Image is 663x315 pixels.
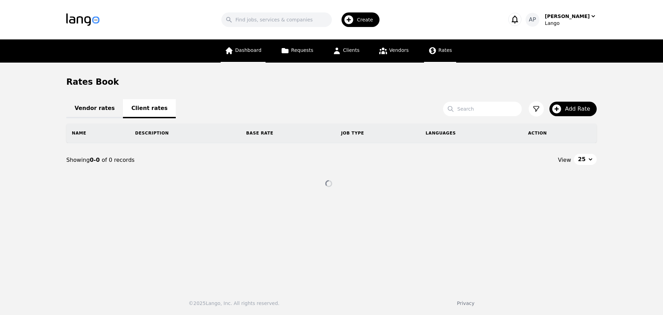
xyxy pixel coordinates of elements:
[439,47,452,53] span: Rates
[549,102,597,116] button: Add Rate
[343,47,359,53] span: Clients
[221,12,332,27] input: Find jobs, services & companies
[66,143,597,177] nav: Page navigation
[332,10,384,30] button: Create
[66,13,99,26] img: Logo
[420,123,523,143] th: Languages
[558,156,571,164] span: View
[457,300,474,306] a: Privacy
[522,123,597,143] th: Action
[66,123,129,143] th: Name
[277,39,317,63] a: Requests
[129,123,241,143] th: Description
[578,155,586,164] span: 25
[189,300,279,307] div: © 2025 Lango, Inc. All rights reserved.
[235,47,261,53] span: Dashboard
[66,156,331,164] div: Showing of 0 records
[424,39,456,63] a: Rates
[545,13,590,20] div: [PERSON_NAME]
[545,20,597,27] div: Lango
[328,39,364,63] a: Clients
[291,47,313,53] span: Requests
[66,99,123,118] a: Vendor rates
[336,123,420,143] th: Job Type
[375,39,413,63] a: Vendors
[526,13,597,27] button: AP[PERSON_NAME]Lango
[529,16,536,24] span: AP
[529,101,544,117] button: Filter
[357,16,378,23] span: Create
[221,39,266,63] a: Dashboard
[565,105,595,113] span: Add Rate
[241,123,336,143] th: Base Rate
[443,102,522,116] input: Search
[574,154,597,165] button: 25
[90,157,102,163] span: 0-0
[389,47,409,53] span: Vendors
[66,76,119,87] h1: Rates Book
